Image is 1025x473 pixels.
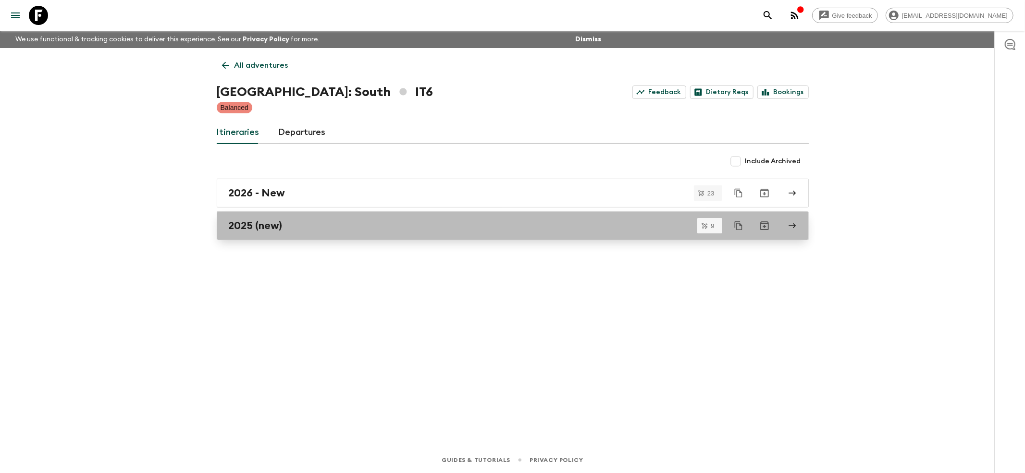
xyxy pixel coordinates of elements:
[229,219,283,232] h2: 2025 (new)
[221,103,248,112] p: Balanced
[6,6,25,25] button: menu
[217,179,809,207] a: 2026 - New
[12,31,323,48] p: We use functional & tracking cookies to deliver this experience. See our for more.
[217,211,809,240] a: 2025 (new)
[229,187,285,199] h2: 2026 - New
[755,216,774,235] button: Archive
[235,60,288,71] p: All adventures
[758,6,778,25] button: search adventures
[745,157,801,166] span: Include Archived
[812,8,878,23] a: Give feedback
[217,121,259,144] a: Itineraries
[886,8,1013,23] div: [EMAIL_ADDRESS][DOMAIN_NAME]
[827,12,877,19] span: Give feedback
[442,455,510,465] a: Guides & Tutorials
[243,36,289,43] a: Privacy Policy
[757,85,809,99] a: Bookings
[217,83,433,102] h1: [GEOGRAPHIC_DATA]: South IT6
[730,184,747,202] button: Duplicate
[530,455,583,465] a: Privacy Policy
[702,190,720,196] span: 23
[755,183,774,203] button: Archive
[573,33,604,46] button: Dismiss
[690,85,753,99] a: Dietary Reqs
[217,56,294,75] a: All adventures
[897,12,1013,19] span: [EMAIL_ADDRESS][DOMAIN_NAME]
[632,85,686,99] a: Feedback
[279,121,326,144] a: Departures
[705,223,720,229] span: 9
[730,217,747,234] button: Duplicate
